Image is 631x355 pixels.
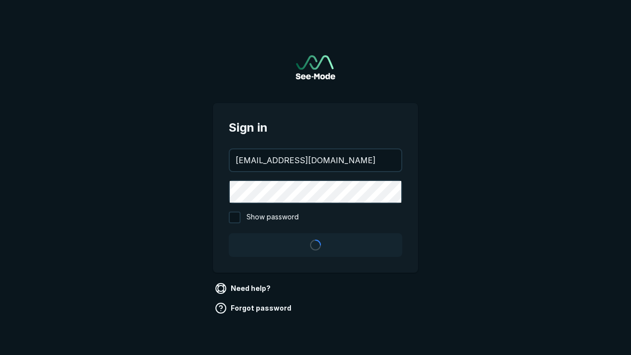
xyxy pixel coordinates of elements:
span: Sign in [229,119,402,137]
a: Forgot password [213,300,295,316]
span: Show password [246,212,299,223]
a: Need help? [213,281,275,296]
input: your@email.com [230,149,401,171]
img: See-Mode Logo [296,55,335,79]
a: Go to sign in [296,55,335,79]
